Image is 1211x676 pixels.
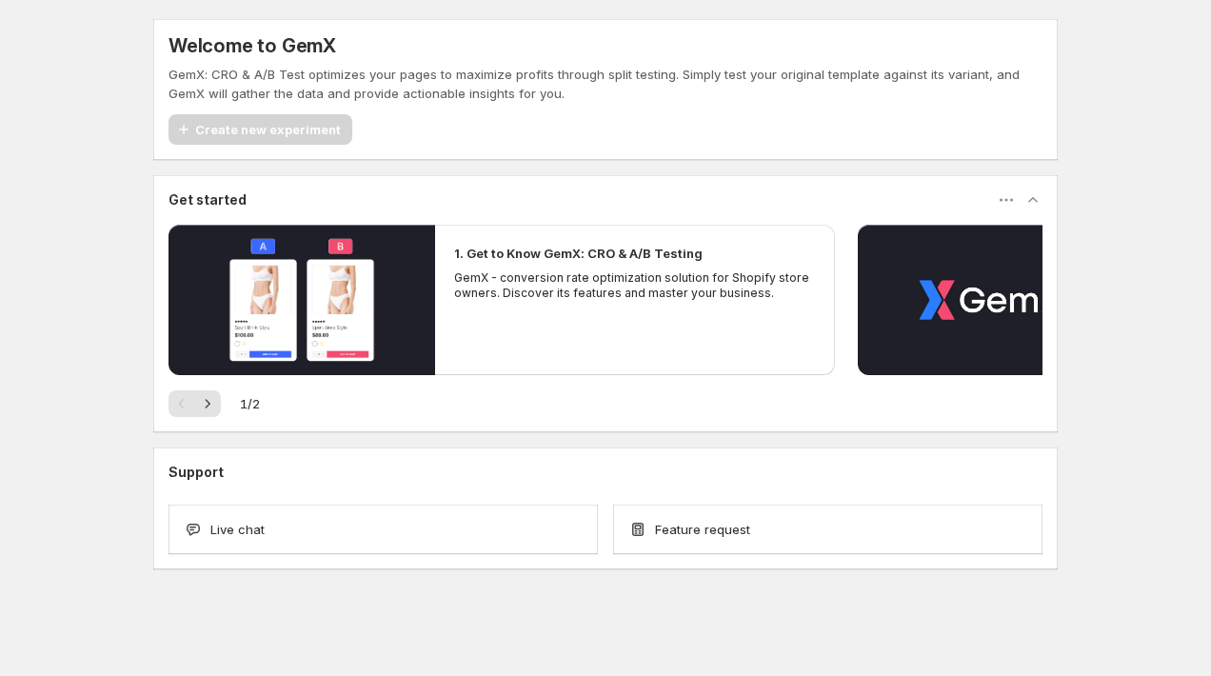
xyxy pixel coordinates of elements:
[169,65,1042,103] p: GemX: CRO & A/B Test optimizes your pages to maximize profits through split testing. Simply test ...
[454,270,816,301] p: GemX - conversion rate optimization solution for Shopify store owners. Discover its features and ...
[169,34,336,57] h5: Welcome to GemX
[240,394,260,413] span: 1 / 2
[655,520,750,539] span: Feature request
[210,520,265,539] span: Live chat
[454,244,703,263] h2: 1. Get to Know GemX: CRO & A/B Testing
[169,463,224,482] h3: Support
[169,190,247,209] h3: Get started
